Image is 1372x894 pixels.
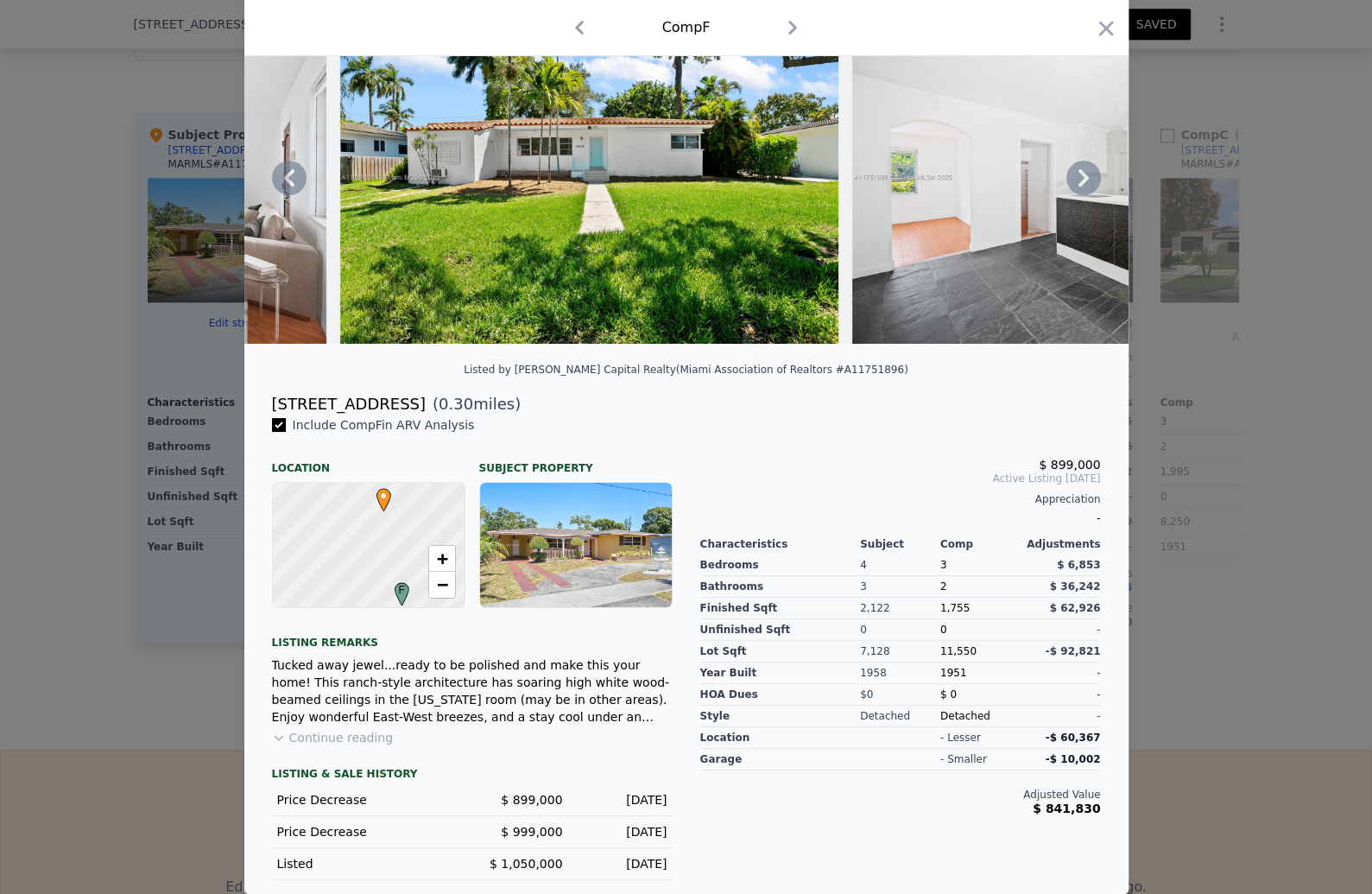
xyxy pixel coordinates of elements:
[277,791,458,808] div: Price Decrease
[1046,645,1101,657] span: -$ 92,821
[700,555,861,576] div: Bedrooms
[700,619,861,641] div: Unfinished Sqft
[940,663,1021,684] div: 1951
[372,483,395,509] span: •
[272,767,673,784] div: LISTING & SALE HISTORY
[700,472,1101,485] span: Active Listing [DATE]
[940,537,1021,551] div: Comp
[940,645,977,657] span: 11,550
[700,749,861,770] div: garage
[390,582,414,598] span: F
[272,729,394,746] button: Continue reading
[1046,753,1101,765] span: -$ 10,002
[662,17,711,38] div: Comp F
[700,663,861,684] div: Year Built
[577,855,667,872] div: [DATE]
[501,793,562,807] span: $ 899,000
[700,537,861,551] div: Characteristics
[700,576,861,598] div: Bathrooms
[1050,580,1101,593] span: $ 36,242
[1021,537,1101,551] div: Adjustments
[940,576,1021,598] div: 2
[479,447,673,475] div: Subject Property
[940,559,947,571] span: 3
[429,546,455,572] a: Zoom in
[940,602,970,614] span: 1,755
[577,823,667,840] div: [DATE]
[860,619,940,641] div: 0
[436,574,447,595] span: −
[860,598,940,619] div: 2,122
[277,855,458,872] div: Listed
[577,791,667,808] div: [DATE]
[1057,559,1100,571] span: $ 6,853
[940,688,957,701] span: $ 0
[1021,619,1101,641] div: -
[1021,663,1101,684] div: -
[700,788,1101,802] div: Adjusted Value
[272,447,465,475] div: Location
[436,548,447,569] span: +
[272,656,673,726] div: Tucked away jewel...ready to be polished and make this your home! This ranch-style architecture h...
[340,12,838,344] img: Property Img
[429,572,455,598] a: Zoom out
[700,684,861,706] div: HOA Dues
[1033,802,1100,815] span: $ 841,830
[860,537,940,551] div: Subject
[426,392,521,416] span: ( miles)
[501,825,562,839] span: $ 999,000
[860,555,940,576] div: 4
[700,598,861,619] div: Finished Sqft
[390,582,401,593] div: F
[439,395,473,413] span: 0.30
[372,488,383,498] div: •
[700,727,861,749] div: location
[940,752,987,766] div: - smaller
[860,663,940,684] div: 1958
[700,706,861,727] div: Style
[940,624,947,636] span: 0
[940,731,981,745] div: - lesser
[860,576,940,598] div: 3
[286,418,482,432] span: Include Comp F in ARV Analysis
[464,364,907,376] div: Listed by [PERSON_NAME] Capital Realty (Miami Association of Realtors #A11751896)
[1046,732,1101,744] span: -$ 60,367
[700,506,1101,530] div: -
[940,706,1021,727] div: Detached
[272,622,673,650] div: Listing remarks
[700,641,861,663] div: Lot Sqft
[1050,602,1101,614] span: $ 62,926
[860,641,940,663] div: 7,128
[277,823,458,840] div: Price Decrease
[700,492,1101,506] div: Appreciation
[860,684,940,706] div: $0
[272,392,426,416] div: [STREET_ADDRESS]
[1039,458,1100,472] span: $ 899,000
[860,706,940,727] div: Detached
[1021,706,1101,727] div: -
[852,12,1350,344] img: Property Img
[1021,684,1101,706] div: -
[490,857,563,871] span: $ 1,050,000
